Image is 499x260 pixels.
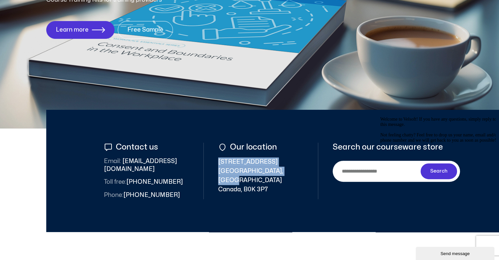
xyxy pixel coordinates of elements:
[104,178,183,186] span: [PHONE_NUMBER]
[104,179,126,185] span: Toll free:
[114,143,158,152] span: Contact us
[3,3,121,29] div: Welcome to Velsoft! If you have any questions, simply reply to this message.Not feeling chatty? F...
[127,27,163,33] span: Free Sample
[378,114,496,244] iframe: chat widget
[46,21,114,39] a: Learn more
[104,191,180,199] span: [PHONE_NUMBER]
[118,21,173,39] a: Free Sample
[333,143,443,152] span: Search our courseware store
[104,158,121,164] span: Email:
[104,157,189,173] span: [EMAIL_ADDRESS][DOMAIN_NAME]
[56,27,89,33] span: Learn more
[228,143,277,152] span: Our location
[416,246,496,260] iframe: chat widget
[218,157,303,194] span: [STREET_ADDRESS] [GEOGRAPHIC_DATA], [GEOGRAPHIC_DATA] Canada, B0K 3P7
[3,3,121,29] span: Welcome to Velsoft! If you have any questions, simply reply to this message. Not feeling chatty? ...
[104,192,123,198] span: Phone:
